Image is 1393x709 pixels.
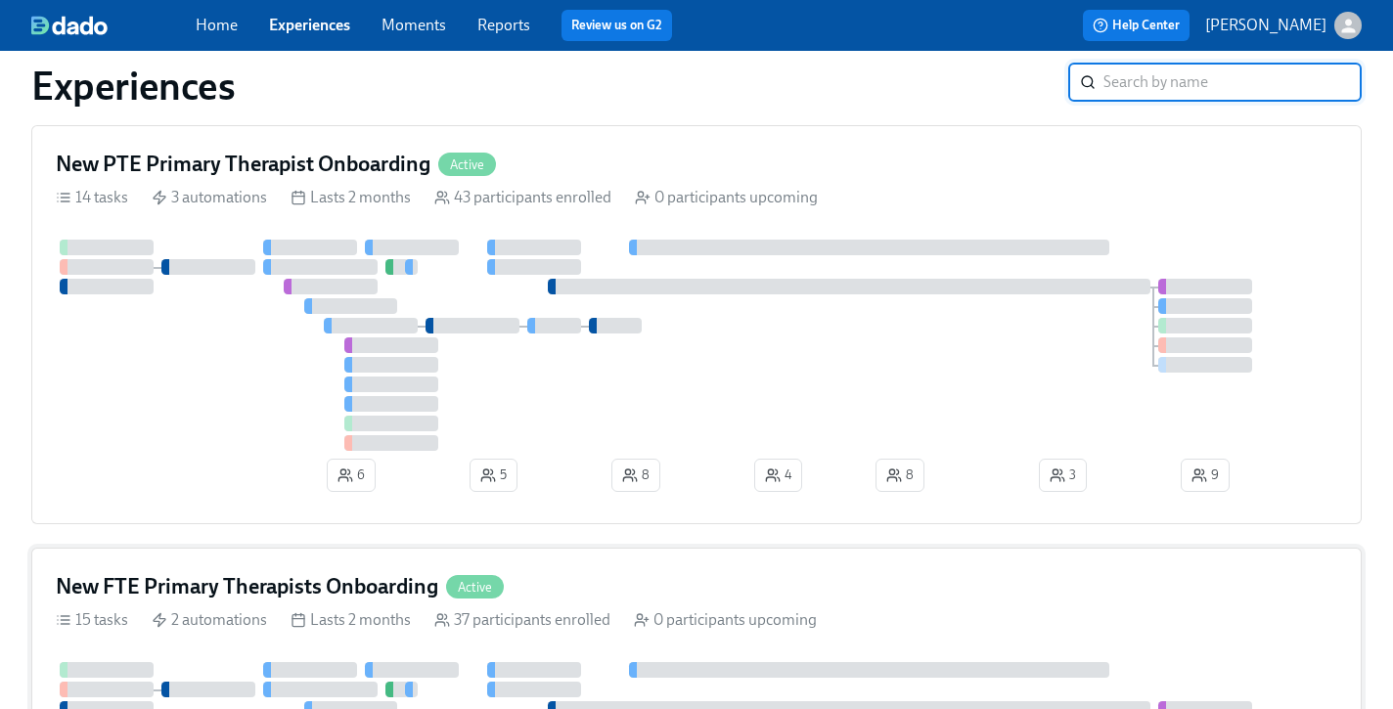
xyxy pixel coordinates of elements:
[152,187,267,208] div: 3 automations
[337,465,365,485] span: 6
[1205,15,1326,36] p: [PERSON_NAME]
[765,465,791,485] span: 4
[327,459,376,492] button: 6
[31,63,236,110] h1: Experiences
[382,16,446,34] a: Moments
[31,16,108,35] img: dado
[31,16,196,35] a: dado
[477,16,530,34] a: Reports
[571,16,662,35] a: Review us on G2
[876,459,924,492] button: 8
[611,459,660,492] button: 8
[634,609,817,631] div: 0 participants upcoming
[1191,465,1219,485] span: 9
[56,609,128,631] div: 15 tasks
[196,16,238,34] a: Home
[635,187,818,208] div: 0 participants upcoming
[1039,459,1087,492] button: 3
[269,16,350,34] a: Experiences
[291,187,411,208] div: Lasts 2 months
[886,465,914,485] span: 8
[56,150,430,179] h4: New PTE Primary Therapist Onboarding
[434,187,611,208] div: 43 participants enrolled
[622,465,650,485] span: 8
[1181,459,1230,492] button: 9
[754,459,802,492] button: 4
[480,465,507,485] span: 5
[31,125,1362,524] a: New PTE Primary Therapist OnboardingActive14 tasks 3 automations Lasts 2 months 43 participants e...
[1083,10,1190,41] button: Help Center
[291,609,411,631] div: Lasts 2 months
[152,609,267,631] div: 2 automations
[1093,16,1180,35] span: Help Center
[470,459,517,492] button: 5
[434,609,610,631] div: 37 participants enrolled
[438,157,496,172] span: Active
[56,572,438,601] h4: New FTE Primary Therapists Onboarding
[56,187,128,208] div: 14 tasks
[446,580,504,595] span: Active
[1050,465,1076,485] span: 3
[1205,12,1362,39] button: [PERSON_NAME]
[562,10,672,41] button: Review us on G2
[1103,63,1362,102] input: Search by name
